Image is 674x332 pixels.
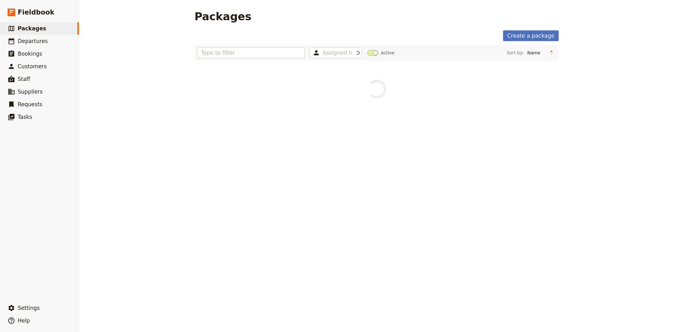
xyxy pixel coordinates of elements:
span: Sort by: [507,50,524,56]
span: Settings [18,305,40,311]
input: Assigned to [323,49,352,57]
span: Staff [18,76,30,82]
span: Bookings [18,51,42,57]
a: Create a package [503,30,558,41]
span: Tasks [18,114,32,120]
h1: Packages [195,10,252,23]
span: Active [381,50,394,56]
select: Sort by: [525,48,547,58]
span: Packages [18,25,46,32]
span: Customers [18,63,46,70]
span: Requests [18,101,42,108]
span: Departures [18,38,48,44]
span: Fieldbook [18,8,54,17]
button: Change sort direction [547,48,556,58]
input: Type to filter [197,47,305,58]
span: Suppliers [18,89,43,95]
span: Help [18,317,30,324]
